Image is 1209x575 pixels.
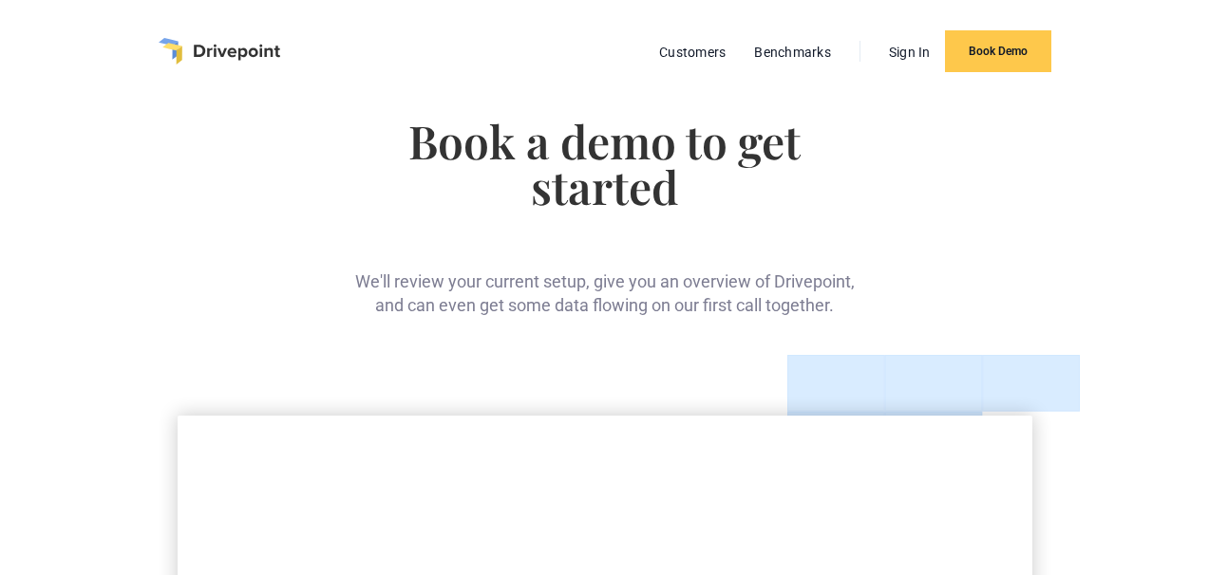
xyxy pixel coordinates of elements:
a: Sign In [879,40,940,65]
a: Customers [650,40,735,65]
div: We'll review your current setup, give you an overview of Drivepoint, and can even get some data f... [349,239,860,317]
a: home [159,38,280,65]
a: Book Demo [945,30,1051,72]
a: Benchmarks [745,40,841,65]
h1: Book a demo to get started [349,118,860,209]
